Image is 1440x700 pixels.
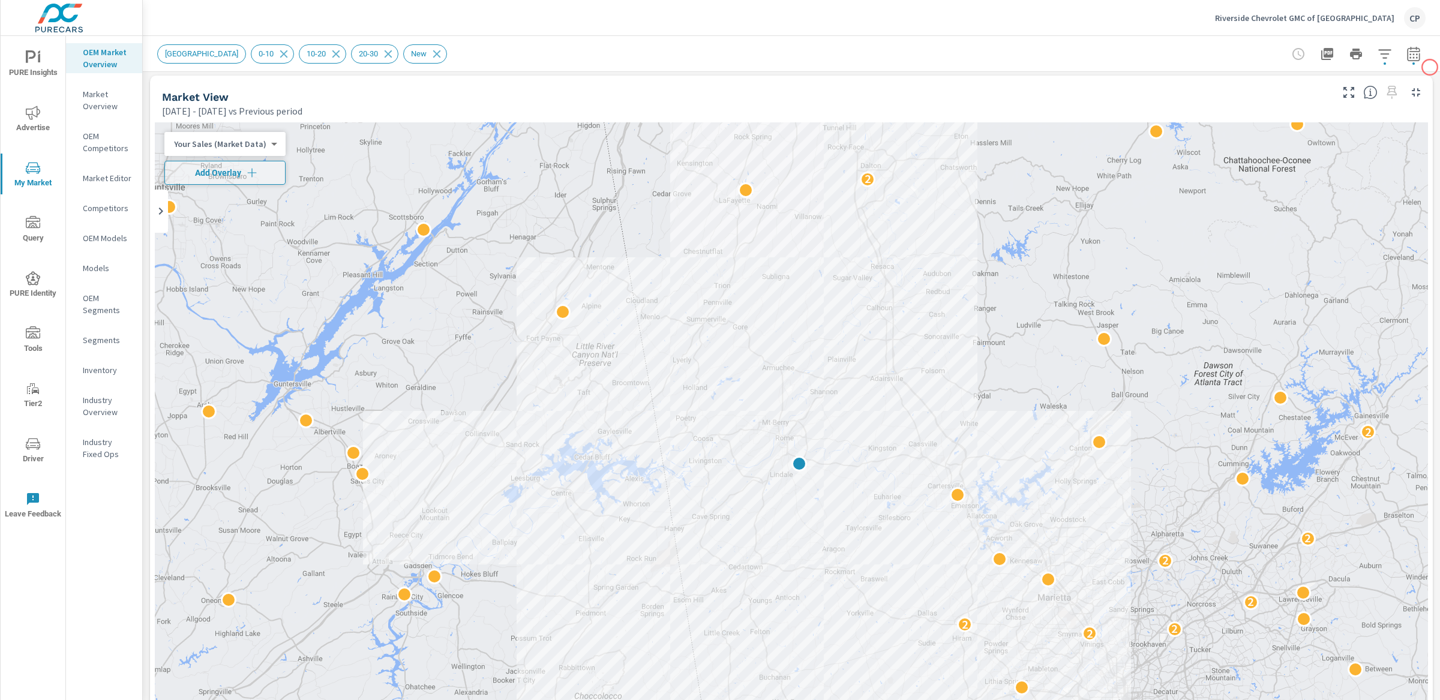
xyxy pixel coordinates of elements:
span: Tools [4,326,62,356]
div: 20-30 [351,44,398,64]
p: 2 [1304,531,1311,545]
h5: Market View [162,91,229,103]
div: Market Overview [66,85,142,115]
span: My Market [4,161,62,190]
span: Advertise [4,106,62,135]
p: Market Editor [83,172,133,184]
div: 0-10 [251,44,294,64]
p: 2 [1171,621,1178,636]
button: Print Report [1344,42,1368,66]
p: Market Overview [83,88,133,112]
div: Market Editor [66,169,142,187]
p: 2 [1162,553,1169,567]
span: 10-20 [299,49,333,58]
span: PURE Insights [4,50,62,80]
span: Leave Feedback [4,492,62,521]
div: CP [1404,7,1426,29]
span: 0-10 [251,49,281,58]
span: Find the biggest opportunities in your market for your inventory. Understand by postal code where... [1363,85,1378,100]
button: Minimize Widget [1406,83,1426,102]
p: 2 [1365,425,1372,439]
div: OEM Competitors [66,127,142,157]
div: OEM Models [66,229,142,247]
div: Models [66,259,142,277]
div: Inventory [66,361,142,379]
span: New [404,49,434,58]
div: nav menu [1,36,65,533]
button: "Export Report to PDF" [1315,42,1339,66]
p: Industry Overview [83,394,133,418]
span: 20-30 [352,49,385,58]
p: Models [83,262,133,274]
p: 2 [1087,626,1093,641]
p: 2 [962,617,968,632]
p: 2 [1247,594,1254,609]
div: New [403,44,447,64]
p: Your Sales (Market Data) [174,139,266,149]
span: Driver [4,437,62,466]
p: OEM Models [83,232,133,244]
p: OEM Market Overview [83,46,133,70]
p: Industry Fixed Ops [83,436,133,460]
span: Tier2 [4,381,62,411]
span: Add Overlay [170,167,280,179]
button: Add Overlay [164,161,286,185]
div: OEM Market Overview [66,43,142,73]
span: PURE Identity [4,271,62,301]
p: Riverside Chevrolet GMC of [GEOGRAPHIC_DATA] [1215,13,1394,23]
div: OEM Segments [66,289,142,319]
p: Competitors [83,202,133,214]
div: Your Sales (Market Data) [164,139,276,150]
p: [DATE] - [DATE] vs Previous period [162,104,302,118]
div: Industry Overview [66,391,142,421]
p: OEM Competitors [83,130,133,154]
span: Query [4,216,62,245]
div: 10-20 [299,44,346,64]
button: Make Fullscreen [1339,83,1358,102]
div: Competitors [66,199,142,217]
p: OEM Segments [83,292,133,316]
p: 2 [865,172,871,186]
p: Inventory [83,364,133,376]
span: Select a preset date range to save this widget [1382,83,1402,102]
p: Segments [83,334,133,346]
div: Segments [66,331,142,349]
div: Industry Fixed Ops [66,433,142,463]
span: [GEOGRAPHIC_DATA] [158,49,245,58]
